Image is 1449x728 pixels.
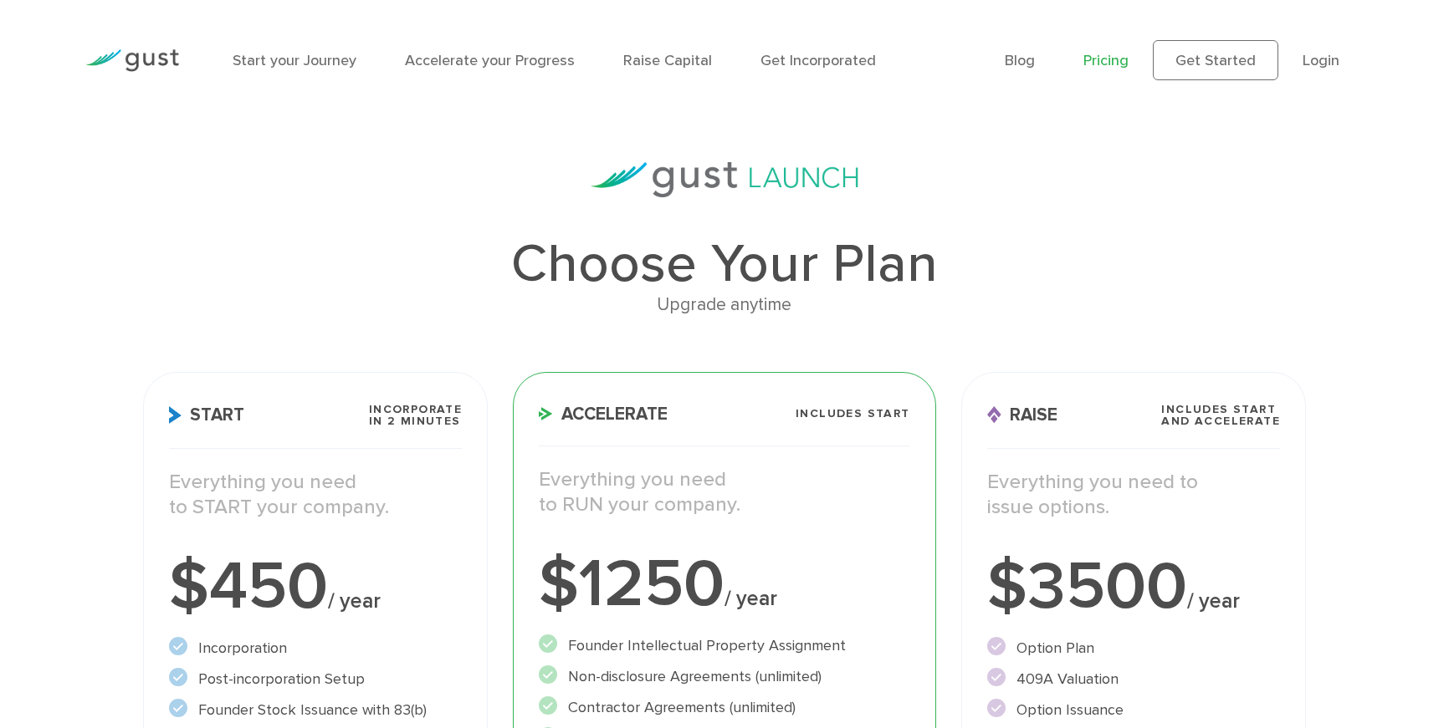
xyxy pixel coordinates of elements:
[1153,40,1278,80] a: Get Started
[987,699,1280,721] li: Option Issuance
[369,404,462,427] span: Incorporate in 2 Minutes
[987,637,1280,659] li: Option Plan
[987,668,1280,690] li: 409A Valuation
[169,553,462,620] div: $450
[539,665,909,688] li: Non-disclosure Agreements (unlimited)
[405,52,575,69] a: Accelerate your Progress
[539,551,909,618] div: $1250
[169,637,462,659] li: Incorporation
[169,470,462,520] p: Everything you need to START your company.
[143,237,1306,291] h1: Choose Your Plan
[169,699,462,721] li: Founder Stock Issuance with 83(b)
[539,467,909,517] p: Everything you need to RUN your company.
[796,408,910,420] span: Includes START
[233,52,356,69] a: Start your Journey
[539,405,668,423] span: Accelerate
[169,406,244,424] span: Start
[1083,52,1129,69] a: Pricing
[760,52,876,69] a: Get Incorporated
[1161,404,1280,427] span: Includes START and ACCELERATE
[539,634,909,657] li: Founder Intellectual Property Assignment
[539,407,553,420] img: Accelerate Icon
[143,291,1306,319] div: Upgrade anytime
[724,586,777,611] span: / year
[1303,52,1339,69] a: Login
[169,668,462,690] li: Post-incorporation Setup
[623,52,712,69] a: Raise Capital
[591,162,858,197] img: gust-launch-logos.svg
[987,406,1057,424] span: Raise
[987,406,1001,424] img: Raise Icon
[987,470,1280,520] p: Everything you need to issue options.
[328,588,381,613] span: / year
[1005,52,1035,69] a: Blog
[987,553,1280,620] div: $3500
[85,49,179,72] img: Gust Logo
[539,696,909,719] li: Contractor Agreements (unlimited)
[1187,588,1240,613] span: / year
[169,406,182,424] img: Start Icon X2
